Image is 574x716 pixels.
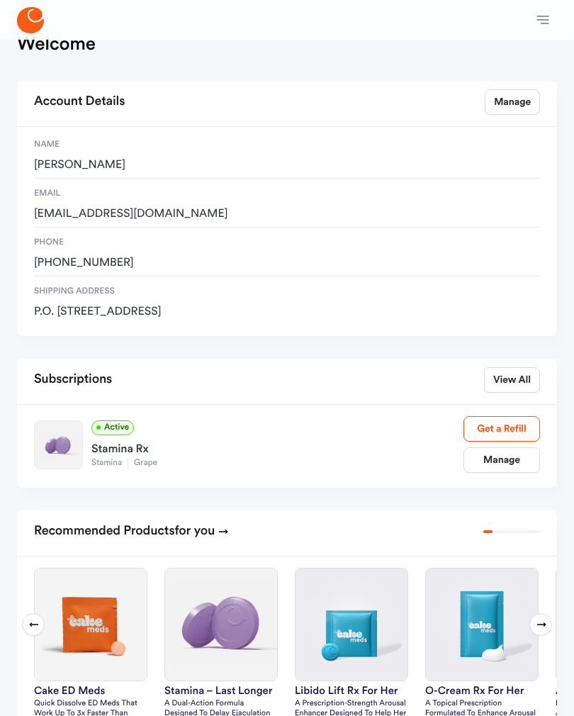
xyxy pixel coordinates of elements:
a: Manage [463,447,540,473]
span: for you [175,525,215,537]
img: Cake ED Meds [35,569,147,681]
span: Shipping Address [34,285,540,298]
a: Get a Refill [463,416,540,442]
span: Email [34,187,540,200]
a: View All [484,367,540,393]
img: Stamina [34,420,83,469]
span: P.O. Box 1065, Sedalia, US, 65302 [34,305,540,319]
span: Grape [128,459,163,467]
div: Stamina Rx [91,435,463,458]
img: O-Cream Rx for Her [426,569,538,681]
span: [PERSON_NAME] [34,158,540,172]
span: robertmarsch3140@gmail.com [34,207,540,221]
img: Libido Lift Rx For Her [296,569,407,681]
span: Phone [34,236,540,249]
h3: Libido Lift Rx For Her [295,686,408,696]
h2: Subscriptions [34,367,112,393]
h3: Stamina – Last Longer [164,686,278,696]
h3: O-Cream Rx for Her [425,686,539,696]
span: [PHONE_NUMBER] [34,256,540,270]
a: Stamina RxStaminaGrape [91,435,463,469]
span: Name [34,138,540,151]
h1: Welcome [17,33,96,55]
h2: Recommended Products [34,519,229,544]
h2: Account Details [34,89,125,115]
img: Stamina – Last Longer [165,569,277,681]
span: Stamina [91,459,128,467]
h3: Cake ED Meds [34,686,147,696]
a: Manage [485,89,540,115]
span: Active [91,420,134,435]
